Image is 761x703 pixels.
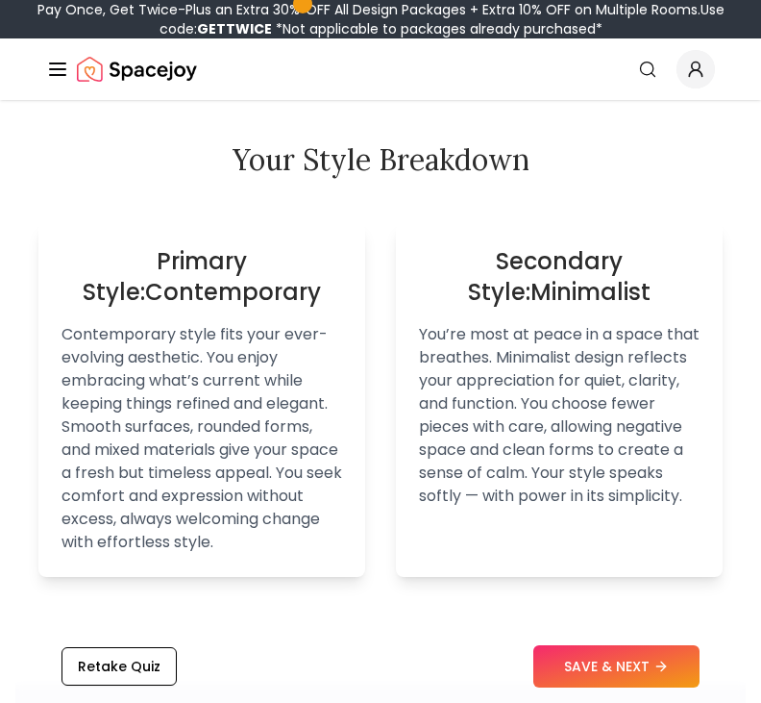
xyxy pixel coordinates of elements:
[272,19,602,38] span: *Not applicable to packages already purchased*
[61,323,342,554] p: Contemporary style fits your ever-evolving aesthetic. You enjoy embracing what’s current while ke...
[61,246,342,308] h3: Primary Style: Contemporary
[419,246,700,308] h3: Secondary Style: Minimalist
[419,323,700,508] p: You’re most at peace in a space that breathes. Minimalist design reflects your appreciation for q...
[197,19,272,38] b: GETTWICE
[77,50,197,88] a: Spacejoy
[38,142,723,177] h2: Your Style Breakdown
[533,645,700,688] button: SAVE & NEXT
[61,647,177,686] button: Retake Quiz
[46,38,715,100] nav: Global
[77,50,197,88] img: Spacejoy Logo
